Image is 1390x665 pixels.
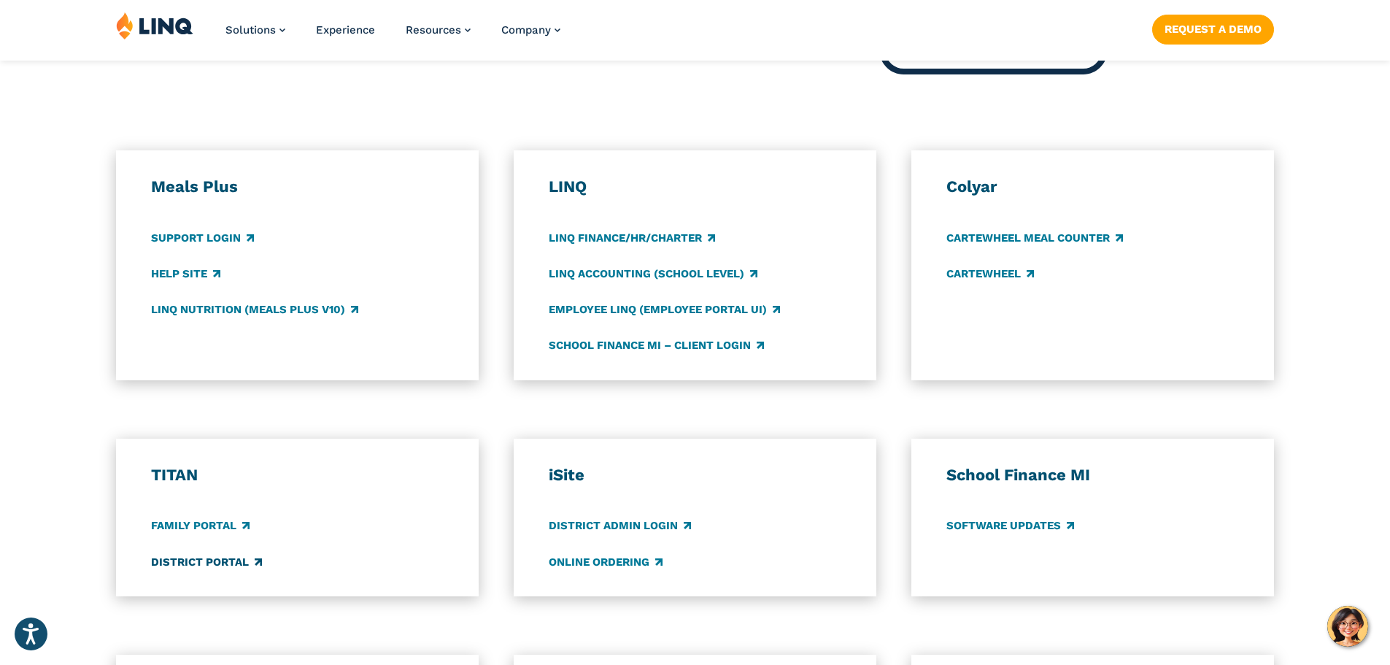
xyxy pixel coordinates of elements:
[151,230,254,246] a: Support Login
[151,465,444,485] h3: TITAN
[406,23,461,36] span: Resources
[549,177,842,197] h3: LINQ
[151,266,220,282] a: Help Site
[549,337,764,353] a: School Finance MI – Client Login
[549,554,663,570] a: Online Ordering
[946,518,1074,534] a: Software Updates
[549,465,842,485] h3: iSite
[501,23,551,36] span: Company
[316,23,375,36] a: Experience
[549,301,780,318] a: Employee LINQ (Employee Portal UI)
[1327,606,1368,647] button: Hello, have a question? Let’s chat.
[151,177,444,197] h3: Meals Plus
[116,12,193,39] img: LINQ | K‑12 Software
[151,554,262,570] a: District Portal
[151,518,250,534] a: Family Portal
[225,23,276,36] span: Solutions
[406,23,471,36] a: Resources
[1152,15,1274,44] a: Request a Demo
[549,266,757,282] a: LINQ Accounting (school level)
[549,230,715,246] a: LINQ Finance/HR/Charter
[151,301,358,318] a: LINQ Nutrition (Meals Plus v10)
[946,177,1240,197] h3: Colyar
[225,23,285,36] a: Solutions
[946,266,1034,282] a: CARTEWHEEL
[501,23,560,36] a: Company
[225,12,560,60] nav: Primary Navigation
[1152,12,1274,44] nav: Button Navigation
[946,230,1123,246] a: CARTEWHEEL Meal Counter
[946,465,1240,485] h3: School Finance MI
[549,518,691,534] a: District Admin Login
